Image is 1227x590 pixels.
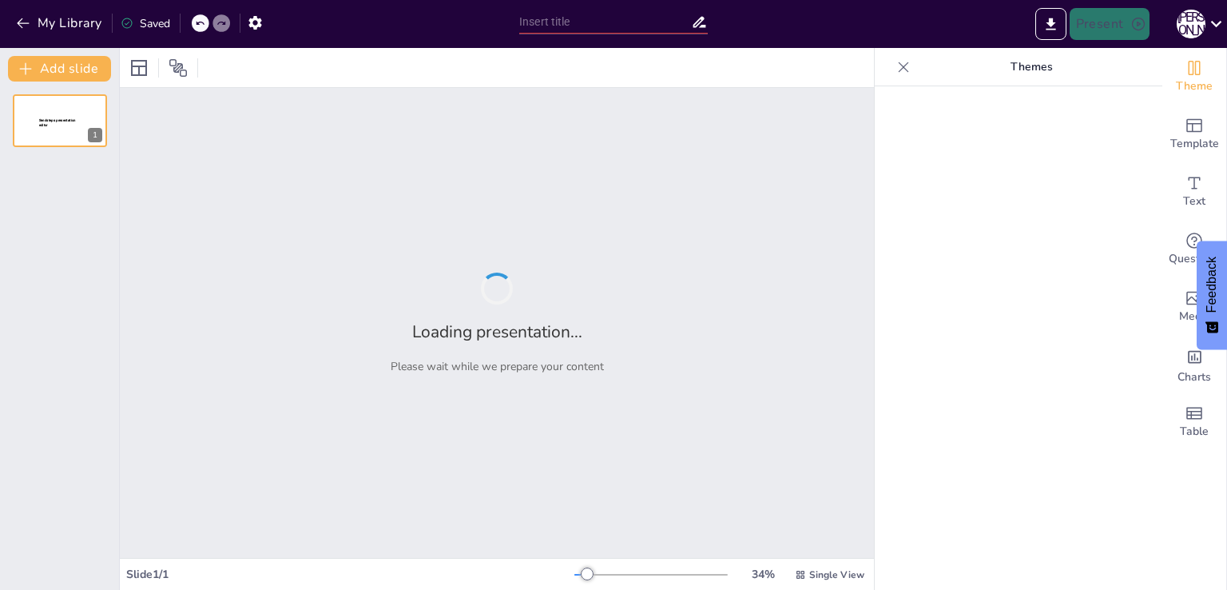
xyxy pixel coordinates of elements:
div: Layout [126,55,152,81]
div: 1 [13,94,107,147]
button: Feedback - Show survey [1197,241,1227,349]
span: Position [169,58,188,78]
input: Insert title [519,10,691,34]
div: 34 % [744,567,782,582]
div: Add text boxes [1162,163,1226,221]
span: Media [1179,308,1210,325]
div: Б [PERSON_NAME] [1177,10,1205,38]
span: Feedback [1205,257,1219,313]
p: Themes [916,48,1146,86]
div: Change the overall theme [1162,48,1226,106]
span: Text [1183,193,1205,210]
span: Sendsteps presentation editor [39,118,76,127]
div: Slide 1 / 1 [126,567,574,582]
button: Add slide [8,56,111,82]
h2: Loading presentation... [412,321,582,343]
button: Б [PERSON_NAME] [1177,8,1205,40]
button: Export to PowerPoint [1035,8,1066,40]
div: Add a table [1162,393,1226,451]
div: Get real-time input from your audience [1162,221,1226,278]
span: Theme [1176,78,1213,95]
span: Questions [1169,250,1221,268]
span: Template [1170,135,1219,153]
div: 1 [88,128,102,142]
button: My Library [12,10,109,36]
button: Present [1070,8,1150,40]
div: Add charts and graphs [1162,336,1226,393]
div: Add images, graphics, shapes or video [1162,278,1226,336]
span: Single View [809,568,864,581]
span: Charts [1177,369,1211,386]
p: Please wait while we prepare your content [391,359,604,374]
span: Table [1180,423,1209,441]
div: Add ready made slides [1162,106,1226,163]
div: Saved [121,16,170,31]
